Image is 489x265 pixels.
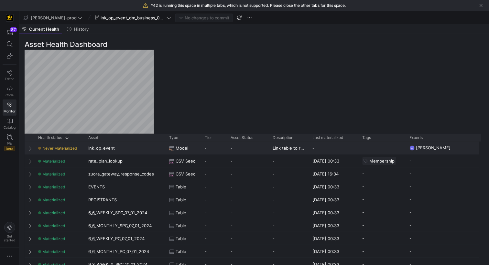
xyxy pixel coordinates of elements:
div: - [269,219,309,232]
div: - [269,245,309,258]
button: 87 [3,27,16,38]
span: - [363,206,364,219]
button: [PERSON_NAME]-prod [22,14,84,22]
span: Current Health [29,27,59,31]
span: - [231,155,233,167]
span: - [231,142,233,154]
div: Link table to relate the event, business, ourside sales agent, and instructor [269,142,309,154]
span: - [363,219,364,232]
span: Asset Status [231,135,253,140]
div: MN [410,145,415,151]
span: Membership [370,158,395,164]
div: lnk_op_event [84,142,165,154]
span: Tier [205,135,212,140]
a: https://storage.googleapis.com/y42-prod-data-exchange/images/uAsz27BndGEK0hZWDFeOjoxA7jCwgK9jE472... [3,12,16,23]
div: Press SPACE to select this row. [25,219,481,232]
div: REGISTRANTS [84,193,165,206]
div: [DATE] 00:33 [309,180,359,193]
div: rate_plan_lookup [84,154,165,167]
span: Table [176,219,186,232]
div: [DATE] 00:33 [309,193,359,206]
span: Materialized [42,210,65,215]
span: Table [176,245,186,258]
span: CSV Seed [176,168,196,180]
span: Tags [363,135,371,140]
div: EVENTS [84,180,165,193]
span: Experts [410,135,423,140]
div: Press SPACE to select this row. [25,142,481,154]
div: Press SPACE to select this row. [25,245,481,258]
span: - [205,181,207,193]
div: [DATE] 00:33 [309,219,359,232]
a: Monitor [3,100,16,116]
span: Get started [4,234,15,242]
span: Table [176,181,186,193]
span: - [205,245,207,258]
span: - [205,232,207,245]
span: Model [176,142,188,154]
div: Press SPACE to select this row. [25,206,481,219]
div: - [269,193,309,206]
span: [PERSON_NAME]-prod [31,15,77,20]
span: Catalog [4,125,16,129]
div: - [269,180,309,193]
div: - [309,142,359,154]
span: Health status [38,135,62,140]
div: - [269,167,309,180]
span: - [205,219,207,232]
span: Y42 is running this space in multiple tabs, which is not supported. Please close the other tabs f... [151,3,346,8]
span: Editor [5,77,14,81]
span: - [231,168,233,180]
span: - [205,142,207,154]
span: Table [176,232,186,245]
span: - [410,206,412,219]
div: Press SPACE to select this row. [25,167,481,180]
span: - [363,167,364,180]
a: Editor [3,67,16,83]
img: https://storage.googleapis.com/y42-prod-data-exchange/images/uAsz27BndGEK0hZWDFeOjoxA7jCwgK9jE472... [6,15,13,21]
span: Materialized [42,236,65,241]
span: - [410,154,412,167]
span: - [363,180,364,193]
button: lnk_op_event_dm_business_090925 [93,14,173,22]
span: - [410,219,412,232]
span: - [410,167,412,180]
div: 6_6_MONTHLY_SPC_07_01_2024 [84,219,165,232]
span: Materialized [42,172,65,176]
div: 87 [10,27,17,32]
span: - [231,219,233,232]
span: lnk_op_event_dm_business_090925 [101,15,165,20]
span: Type [169,135,178,140]
span: Materialized [42,185,65,189]
div: [DATE] 16:34 [309,167,359,180]
span: - [363,142,364,154]
a: Catalog [3,116,16,132]
div: [DATE] 00:33 [309,245,359,258]
span: - [363,245,364,258]
span: Last materialized [312,135,343,140]
div: - [269,154,309,167]
span: - [410,232,412,245]
div: zuora_gateway_response_codes [84,167,165,180]
div: Press SPACE to select this row. [25,154,481,167]
div: [DATE] 00:33 [309,206,359,219]
span: Materialized [42,223,65,228]
div: Press SPACE to select this row. [25,180,481,193]
button: Getstarted [3,219,16,245]
span: - [410,193,412,206]
span: Code [5,93,14,97]
div: - [269,232,309,245]
div: [DATE] 00:33 [309,154,359,167]
span: History [74,27,89,31]
div: Press SPACE to select this row. [25,193,481,206]
div: Press SPACE to select this row. [25,232,481,245]
span: - [363,193,364,206]
div: [DATE] 00:33 [309,232,359,245]
span: Beta [4,146,15,151]
span: Asset [88,135,98,140]
span: Materialized [42,159,65,164]
span: - [231,194,233,206]
span: - [231,232,233,245]
span: Never Materialized [42,146,77,151]
span: Monitor [4,109,16,113]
